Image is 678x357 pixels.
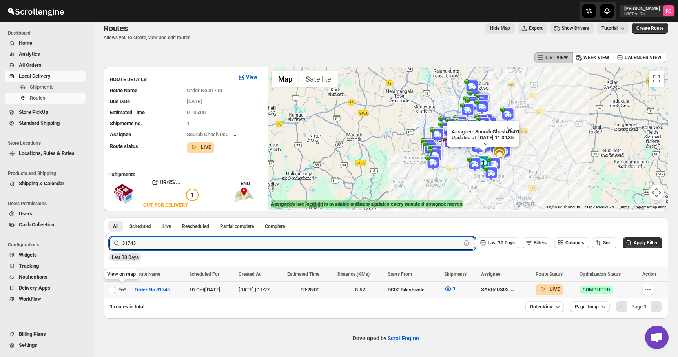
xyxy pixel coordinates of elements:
span: Dashboard [8,30,89,36]
span: CALENDER VIEW [625,55,662,61]
img: Google [270,200,295,210]
span: Last 30 Days [112,255,139,260]
b: View [246,74,257,80]
button: Create Route [632,23,668,34]
span: Action [642,271,656,277]
span: Assignee [481,271,500,277]
span: Tracking [19,263,39,269]
nav: Pagination [616,301,662,312]
span: Cash Collection [19,222,54,228]
button: Sort [592,237,616,248]
div: Open chat [645,326,669,349]
button: 1 [439,282,460,295]
span: Home [19,40,32,46]
span: Scheduled For [189,271,219,277]
a: Terms (opens in new tab) [619,205,630,209]
button: Map camera controls [649,185,664,200]
div: Sourab Ghosh Ds01 [187,131,239,139]
span: Partial complete [220,223,254,229]
button: Show street map [272,71,299,87]
span: Filters [534,240,547,246]
span: WEEK VIEW [583,55,609,61]
span: 01:05:00 [187,109,206,115]
span: Created At [239,271,261,277]
button: Export [518,23,547,34]
span: Widgets [19,252,37,258]
label: Assignee's live location is available and auto-updates every minute if assignee moves [271,200,463,208]
span: Distance (KMs) [337,271,370,277]
span: Order View [530,304,553,310]
button: Users [5,208,86,219]
span: Products and Shipping [8,170,89,177]
button: Shipments [5,82,86,93]
span: Scheduled [129,223,151,229]
div: OUT FOR DELIVERY [143,201,188,209]
span: 1 [453,286,456,291]
button: Analytics [5,49,86,60]
span: Estimated Time [287,271,319,277]
span: Local Delivery [19,73,51,79]
button: LIVE [539,285,560,293]
button: Show Drivers [550,23,594,34]
button: Apply Filter [623,237,662,248]
span: Optimization Status [580,271,621,277]
span: Billing Plans [19,331,46,337]
span: Romil Seth [663,5,674,16]
button: Page Jump [570,301,610,312]
button: Order View [525,301,564,312]
span: Due Date [110,98,130,104]
text: RS [666,9,671,14]
span: Page Jump [575,304,599,310]
button: Delivery Apps [5,282,86,293]
span: [DATE] [187,98,202,104]
button: Notifications [5,271,86,282]
button: Billing Plans [5,329,86,340]
span: Apply Filter [634,240,658,246]
span: Shipments [30,84,54,90]
div: [DATE] | 11:27 [239,286,282,294]
button: Keyboard shortcuts [546,204,580,210]
span: Map data ©2025 [585,205,614,209]
span: Store Locations [8,140,89,146]
span: Hide Map [490,25,510,31]
h3: ROUTE DETAILS [110,76,231,84]
span: Users Permissions [8,200,89,207]
button: Tutorial [597,23,629,34]
button: CALENDER VIEW [614,52,666,63]
span: Last 30 Days [488,240,515,246]
button: User menu [620,5,675,17]
span: Create Route [636,25,663,31]
span: Notifications [19,274,47,280]
span: All [113,223,118,229]
span: Show Drivers [561,25,589,31]
span: Locations, Rules & Rates [19,150,75,156]
p: Assignee : [451,129,519,135]
span: Configurations [8,242,89,248]
span: 1 [191,192,193,198]
span: Estimated Time [110,109,145,115]
span: Assignee [110,131,131,137]
span: 1 [187,120,190,126]
span: Route status [110,143,138,149]
button: Map action label [485,23,515,34]
p: Updated at : [DATE] 11:34:35 [451,135,519,140]
b: HR/25/... [160,179,180,185]
button: All Orders [5,60,86,71]
button: Home [5,38,86,49]
p: Allows you to create, view and edit routes. [104,35,191,41]
p: b607ea-2b [624,12,660,16]
input: Press enter after typing | Search Eg. Order No 31743 [122,237,461,250]
span: Shipping & Calendar [19,180,64,186]
div: 00:28:00 [287,286,333,294]
b: 1 Shipments [104,168,135,177]
span: Routes [30,95,46,101]
span: Export [529,25,543,31]
span: Page [631,304,647,310]
a: ScrollEngine [388,335,419,341]
button: WEEK VIEW [572,52,614,63]
b: LIVE [201,144,211,150]
span: Order No 31743 [135,286,170,294]
div: DS02 Bileshivale [388,286,439,294]
button: SABIR DS02 [481,286,516,294]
